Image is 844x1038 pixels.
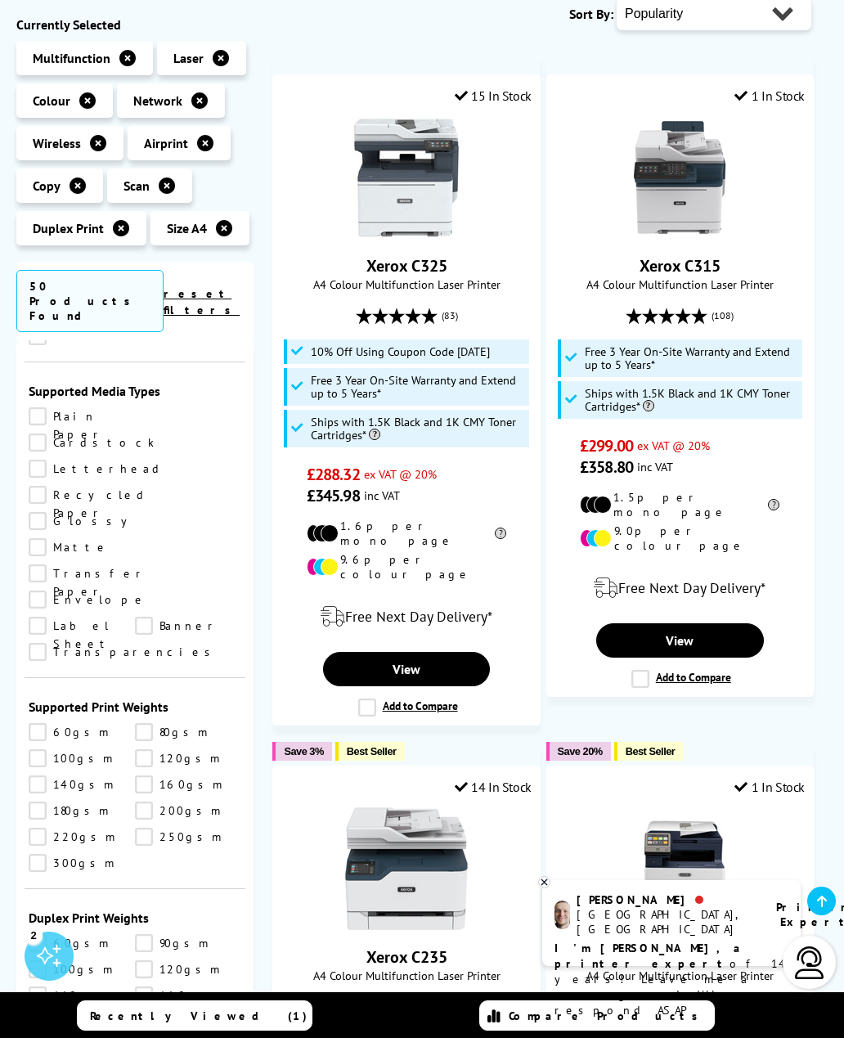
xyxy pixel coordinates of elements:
[577,907,756,937] div: [GEOGRAPHIC_DATA], [GEOGRAPHIC_DATA]
[135,802,241,820] a: 200gsm
[558,745,603,757] span: Save 20%
[366,255,447,276] a: Xerox C325
[133,92,182,109] span: Network
[554,901,570,929] img: ashley-livechat.png
[311,374,524,400] span: Free 3 Year On-Site Warranty and Extend up to 5 Years*
[135,960,241,978] a: 120gsm
[580,435,633,456] span: £299.00
[33,135,81,151] span: Wireless
[555,565,805,611] div: modal_delivery
[585,387,798,413] span: Ships with 1.5K Black and 1K CMY Toner Cartridges*
[29,910,241,926] div: Duplex Print Weights
[335,742,405,761] button: Best Seller
[554,941,788,1018] p: of 14 years! Leave me a message and I'll respond ASAP
[307,464,360,485] span: £288.32
[345,226,468,242] a: Xerox C325
[144,135,188,151] span: Airprint
[442,991,458,1022] span: (56)
[29,699,241,715] div: Supported Print Weights
[29,538,135,556] a: Matte
[596,623,764,658] a: View
[509,1009,707,1023] span: Compare Products
[284,745,323,757] span: Save 3%
[164,286,240,317] a: reset filters
[793,946,826,979] img: user-headset-light.svg
[281,968,531,983] span: A4 Colour Multifunction Laser Printer
[364,466,437,482] span: ex VAT @ 20%
[281,276,531,292] span: A4 Colour Multifunction Laser Printer
[455,779,532,795] div: 14 In Stock
[364,488,400,503] span: inc VAT
[307,519,506,548] li: 1.6p per mono page
[734,779,805,795] div: 1 In Stock
[272,742,331,761] button: Save 3%
[167,220,207,236] span: Size A4
[29,591,147,609] a: Envelope
[577,892,756,907] div: [PERSON_NAME]
[307,485,360,506] span: £345.98
[135,723,241,741] a: 80gsm
[90,1009,308,1023] span: Recently Viewed (1)
[33,50,110,66] span: Multifunction
[580,456,633,478] span: £358.80
[626,745,676,757] span: Best Seller
[33,92,70,109] span: Colour
[29,960,135,978] a: 100gsm
[637,459,673,474] span: inc VAT
[479,1000,715,1031] a: Compare Products
[637,438,710,453] span: ex VAT @ 20%
[135,749,241,767] a: 120gsm
[29,383,241,399] div: Supported Media Types
[631,670,731,688] label: Add to Compare
[358,699,458,717] label: Add to Compare
[281,594,531,640] div: modal_delivery
[77,1000,312,1031] a: Recently Viewed (1)
[585,345,798,371] span: Free 3 Year On-Site Warranty and Extend up to 5 Years*
[618,807,741,930] img: Xerox WorkCentre 6515DNI
[455,88,532,104] div: 15 In Stock
[29,828,135,846] a: 220gsm
[442,300,458,331] span: (83)
[16,16,254,33] div: Currently Selected
[16,270,164,332] span: 50 Products Found
[29,512,139,530] a: Glossy
[618,116,741,239] img: Xerox C315
[734,88,805,104] div: 1 In Stock
[29,434,155,452] a: Cardstock
[135,775,241,793] a: 160gsm
[366,946,447,968] a: Xerox C235
[323,652,491,686] a: View
[29,643,219,661] a: Transparencies
[614,742,684,761] button: Best Seller
[29,723,135,741] a: 60gsm
[29,986,135,1004] a: 140gsm
[29,486,149,504] a: Recycled Paper
[29,617,135,635] a: Label Sheet
[33,220,104,236] span: Duplex Print
[29,802,135,820] a: 180gsm
[555,276,805,292] span: A4 Colour Multifunction Laser Printer
[569,6,613,22] span: Sort By:
[135,986,241,1004] a: 160gsm
[29,854,135,872] a: 300gsm
[311,416,524,442] span: Ships with 1.5K Black and 1K CMY Toner Cartridges*
[135,617,241,635] a: Banner
[546,742,611,761] button: Save 20%
[345,116,468,239] img: Xerox C325
[29,749,135,767] a: 100gsm
[123,177,150,194] span: Scan
[307,552,506,582] li: 9.6p per colour page
[712,300,734,331] span: (108)
[29,407,135,425] a: Plain Paper
[554,941,745,971] b: I'm [PERSON_NAME], a printer expert
[345,807,468,930] img: Xerox C235
[33,177,61,194] span: Copy
[311,345,490,358] span: 10% Off Using Coupon Code [DATE]
[347,745,397,757] span: Best Seller
[29,934,135,952] a: 60gsm
[29,775,135,793] a: 140gsm
[29,564,147,582] a: Transfer Paper
[640,255,721,276] a: Xerox C315
[345,917,468,933] a: Xerox C235
[173,50,204,66] span: Laser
